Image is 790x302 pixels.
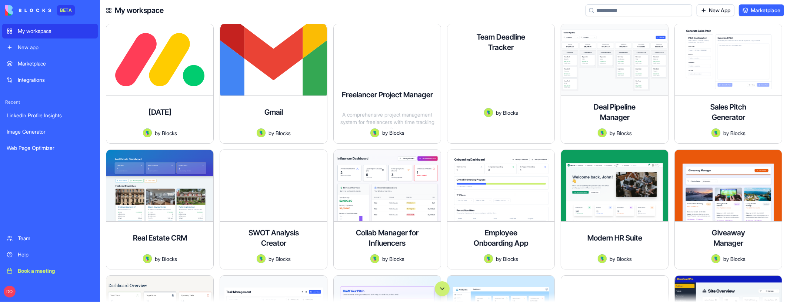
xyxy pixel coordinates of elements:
h4: Team Deadline Tracker [471,32,531,53]
a: Help [2,247,98,262]
button: Scroll to bottom [435,281,450,296]
a: Web Page Optimizer [2,141,98,155]
div: Marketplace [18,60,93,67]
a: Real Estate CRMAvatarbyBlocks [106,150,214,269]
span: Blocks [162,255,177,263]
div: Team [18,235,93,242]
span: Blocks [730,255,746,263]
h4: Sales Pitch Generator [699,102,758,123]
h4: Gmail [264,107,283,117]
h4: Collab Manager for Influencers [340,228,435,248]
div: Help [18,251,93,258]
a: GmailAvatarbyBlocks [220,24,327,144]
div: My workspace [18,27,93,35]
a: BETA [5,5,75,16]
img: Avatar [484,108,493,117]
span: by [610,129,615,137]
img: Avatar [370,254,379,263]
span: Blocks [276,255,291,263]
img: Avatar [257,254,266,263]
span: Blocks [389,255,404,263]
a: Employee Onboarding AppAvatarbyBlocks [447,150,555,269]
h4: [DATE] [149,107,171,117]
a: Integrations [2,73,98,87]
a: Marketplace [2,56,98,71]
span: by [723,129,729,137]
img: Avatar [598,128,607,137]
a: Image Generator [2,124,98,139]
a: Deal Pipeline ManagerAvatarbyBlocks [561,24,669,144]
a: New App [697,4,734,16]
img: logo [5,5,51,16]
div: Web Page Optimizer [7,144,93,152]
a: [DATE]AvatarbyBlocks [106,24,214,144]
img: Avatar [370,128,379,137]
h4: Modern HR Suite [587,233,642,243]
img: Avatar [598,254,607,263]
img: Avatar [711,128,720,137]
h4: SWOT Analysis Creator [244,228,303,248]
span: by [155,255,160,263]
span: Blocks [162,129,177,137]
span: by [610,255,615,263]
span: Blocks [503,255,518,263]
span: by [269,129,274,137]
a: Team [2,231,98,246]
span: Blocks [617,255,632,263]
span: Blocks [617,129,632,137]
h4: Employee Onboarding App [471,228,531,248]
a: Team Deadline TrackerAvatarbyBlocks [447,24,555,144]
span: by [155,129,160,137]
span: Recent [2,99,98,105]
span: DO [4,286,16,298]
a: My workspace [2,24,98,38]
span: Blocks [730,129,746,137]
span: by [496,109,501,117]
span: by [382,129,388,137]
div: Book a meeting [18,267,93,275]
div: LinkedIn Profile Insights [7,112,93,119]
img: Avatar [143,128,152,137]
div: Image Generator [7,128,93,135]
a: SWOT Analysis CreatorAvatarbyBlocks [220,150,327,269]
div: A comprehensive project management system for freelancers with time tracking capabilities [340,111,435,128]
a: Book a meeting [2,264,98,278]
h4: My workspace [115,5,164,16]
h4: Real Estate CRM [133,233,187,243]
span: by [496,255,501,263]
div: BETA [57,5,75,16]
img: Avatar [711,254,720,263]
a: Freelancer Project ManagerA comprehensive project management system for freelancers with time tra... [333,24,441,144]
h4: Giveaway Manager [699,228,758,248]
span: Blocks [389,129,404,137]
a: Modern HR SuiteAvatarbyBlocks [561,150,669,269]
div: Integrations [18,76,93,84]
span: Blocks [276,129,291,137]
span: by [723,255,729,263]
img: Avatar [484,254,493,263]
h4: Freelancer Project Manager [342,90,433,100]
img: Avatar [257,128,266,137]
a: Sales Pitch GeneratorAvatarbyBlocks [674,24,782,144]
span: Blocks [503,109,518,117]
a: Marketplace [739,4,784,16]
button: Launch [340,143,417,158]
span: by [382,255,388,263]
a: New app [2,40,98,55]
a: Collab Manager for InfluencersAvatarbyBlocks [333,150,441,269]
img: Avatar [143,254,152,263]
h4: Deal Pipeline Manager [585,102,644,123]
span: by [269,255,274,263]
a: Giveaway ManagerAvatarbyBlocks [674,150,782,269]
a: LinkedIn Profile Insights [2,108,98,123]
div: New app [18,44,93,51]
